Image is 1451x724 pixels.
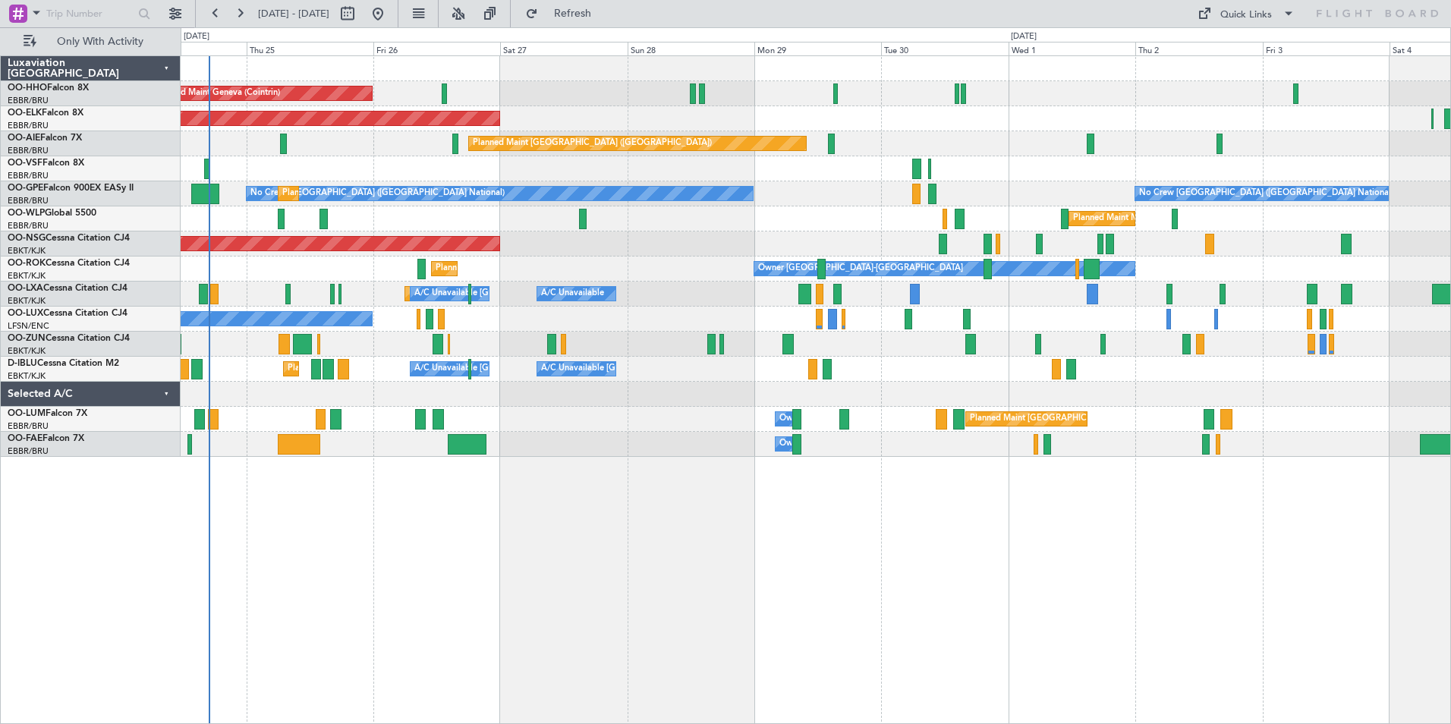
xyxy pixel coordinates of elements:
[8,309,127,318] a: OO-LUXCessna Citation CJ4
[8,209,96,218] a: OO-WLPGlobal 5500
[39,36,160,47] span: Only With Activity
[8,83,89,93] a: OO-HHOFalcon 8X
[8,345,46,357] a: EBKT/KJK
[541,357,783,380] div: A/C Unavailable [GEOGRAPHIC_DATA]-[GEOGRAPHIC_DATA]
[8,184,134,193] a: OO-GPEFalcon 900EX EASy II
[414,282,697,305] div: A/C Unavailable [GEOGRAPHIC_DATA] ([GEOGRAPHIC_DATA] National)
[1263,42,1390,55] div: Fri 3
[8,409,87,418] a: OO-LUMFalcon 7X
[373,42,500,55] div: Fri 26
[8,195,49,206] a: EBBR/BRU
[8,320,49,332] a: LFSN/ENC
[1220,8,1272,23] div: Quick Links
[119,42,246,55] div: Wed 24
[8,420,49,432] a: EBBR/BRU
[8,170,49,181] a: EBBR/BRU
[8,234,130,243] a: OO-NSGCessna Citation CJ4
[1135,42,1262,55] div: Thu 2
[282,182,557,205] div: Planned Maint [GEOGRAPHIC_DATA] ([GEOGRAPHIC_DATA] National)
[288,357,457,380] div: Planned Maint Nice ([GEOGRAPHIC_DATA])
[8,83,47,93] span: OO-HHO
[8,220,49,231] a: EBBR/BRU
[473,132,712,155] div: Planned Maint [GEOGRAPHIC_DATA] ([GEOGRAPHIC_DATA])
[970,408,1245,430] div: Planned Maint [GEOGRAPHIC_DATA] ([GEOGRAPHIC_DATA] National)
[541,8,605,19] span: Refresh
[758,257,963,280] div: Owner [GEOGRAPHIC_DATA]-[GEOGRAPHIC_DATA]
[8,245,46,257] a: EBKT/KJK
[518,2,609,26] button: Refresh
[8,409,46,418] span: OO-LUM
[8,270,46,282] a: EBKT/KJK
[8,434,84,443] a: OO-FAEFalcon 7X
[8,334,130,343] a: OO-ZUNCessna Citation CJ4
[1011,30,1037,43] div: [DATE]
[8,434,42,443] span: OO-FAE
[8,309,43,318] span: OO-LUX
[8,209,45,218] span: OO-WLP
[8,109,83,118] a: OO-ELKFalcon 8X
[1073,207,1182,230] div: Planned Maint Milan (Linate)
[414,357,697,380] div: A/C Unavailable [GEOGRAPHIC_DATA] ([GEOGRAPHIC_DATA] National)
[881,42,1008,55] div: Tue 30
[628,42,754,55] div: Sun 28
[436,257,612,280] div: Planned Maint Kortrijk-[GEOGRAPHIC_DATA]
[8,134,82,143] a: OO-AIEFalcon 7X
[8,445,49,457] a: EBBR/BRU
[155,82,280,105] div: Planned Maint Geneva (Cointrin)
[8,359,37,368] span: D-IBLU
[247,42,373,55] div: Thu 25
[8,159,84,168] a: OO-VSFFalcon 8X
[8,259,130,268] a: OO-ROKCessna Citation CJ4
[46,2,134,25] input: Trip Number
[17,30,165,54] button: Only With Activity
[8,134,40,143] span: OO-AIE
[8,359,119,368] a: D-IBLUCessna Citation M2
[8,159,42,168] span: OO-VSF
[250,182,505,205] div: No Crew [GEOGRAPHIC_DATA] ([GEOGRAPHIC_DATA] National)
[8,370,46,382] a: EBKT/KJK
[1009,42,1135,55] div: Wed 1
[1190,2,1302,26] button: Quick Links
[8,95,49,106] a: EBBR/BRU
[8,234,46,243] span: OO-NSG
[754,42,881,55] div: Mon 29
[184,30,209,43] div: [DATE]
[8,259,46,268] span: OO-ROK
[8,295,46,307] a: EBKT/KJK
[8,145,49,156] a: EBBR/BRU
[8,284,43,293] span: OO-LXA
[8,109,42,118] span: OO-ELK
[8,334,46,343] span: OO-ZUN
[500,42,627,55] div: Sat 27
[8,284,127,293] a: OO-LXACessna Citation CJ4
[779,408,883,430] div: Owner Melsbroek Air Base
[8,120,49,131] a: EBBR/BRU
[8,184,43,193] span: OO-GPE
[541,282,604,305] div: A/C Unavailable
[258,7,329,20] span: [DATE] - [DATE]
[1139,182,1393,205] div: No Crew [GEOGRAPHIC_DATA] ([GEOGRAPHIC_DATA] National)
[779,433,883,455] div: Owner Melsbroek Air Base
